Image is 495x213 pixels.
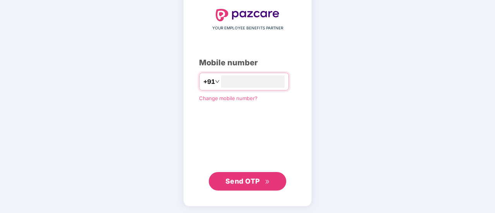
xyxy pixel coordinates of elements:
[215,79,220,84] span: down
[212,25,283,31] span: YOUR EMPLOYEE BENEFITS PARTNER
[265,179,270,184] span: double-right
[203,77,215,87] span: +91
[199,57,296,69] div: Mobile number
[199,95,258,101] a: Change mobile number?
[209,172,286,191] button: Send OTPdouble-right
[225,177,260,185] span: Send OTP
[216,9,279,21] img: logo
